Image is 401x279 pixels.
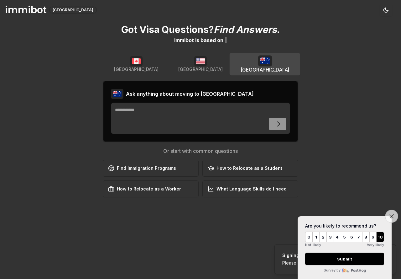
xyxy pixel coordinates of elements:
[5,4,47,16] h1: immibot
[108,186,181,192] div: How to Relocate as a Worker
[111,89,123,99] img: Australia flag
[214,24,277,35] span: Find Answers
[208,165,282,171] div: How to Relocate as a Student
[121,24,280,35] p: Got Visa Questions? .
[240,67,289,73] span: [GEOGRAPHIC_DATA]
[282,252,381,259] div: Signing up as Guest
[225,37,227,43] span: |
[49,7,97,13] div: [GEOGRAPHIC_DATA]
[178,66,223,72] span: [GEOGRAPHIC_DATA]
[194,56,207,66] img: USA flag
[258,55,272,66] img: Australia flag
[130,56,143,66] img: Canada flag
[202,180,298,197] button: What Language Skills do I need
[282,260,381,266] div: Please wait while we set up your guest session.
[114,66,159,72] span: [GEOGRAPHIC_DATA]
[126,90,254,98] h2: Ask anything about moving to [GEOGRAPHIC_DATA]
[208,186,287,192] div: What Language Skills do I need
[200,37,225,43] span: b a s e d o n
[174,36,199,44] div: immibot is
[108,165,176,171] div: Find Immigration Programs
[103,147,298,155] h3: Or start with common questions
[103,160,199,177] button: Find Immigration Programs
[103,180,199,197] button: How to Relocate as a Worker
[202,160,298,177] button: How to Relocate as a Student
